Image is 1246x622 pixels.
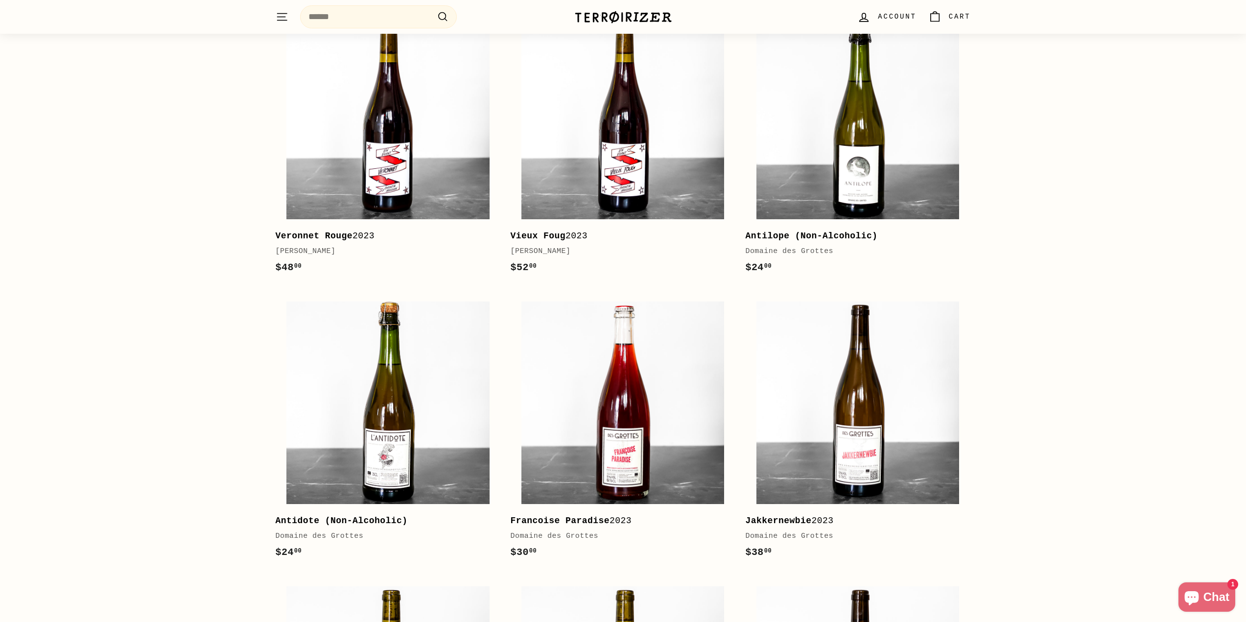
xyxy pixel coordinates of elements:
[745,246,961,257] div: Domaine des Grottes
[529,548,537,554] sup: 00
[25,25,108,33] div: Domain: [DOMAIN_NAME]
[510,290,735,570] a: Francoise Paradise2023Domaine des Grottes
[745,514,961,528] div: 2023
[510,530,726,542] div: Domaine des Grottes
[16,16,24,23] img: logo_orange.svg
[510,547,537,558] span: $30
[510,229,726,243] div: 2023
[276,246,491,257] div: [PERSON_NAME]
[510,5,735,285] a: Vieux Foug2023[PERSON_NAME]
[27,16,48,23] div: v 4.0.25
[276,290,501,570] a: Antidote (Non-Alcoholic) Domaine des Grottes
[529,263,537,270] sup: 00
[745,530,961,542] div: Domaine des Grottes
[510,262,537,273] span: $52
[922,2,977,31] a: Cart
[276,229,491,243] div: 2023
[276,5,501,285] a: Veronnet Rouge2023[PERSON_NAME]
[510,516,610,526] b: Francoise Paradise
[276,231,353,241] b: Veronnet Rouge
[97,57,105,65] img: tab_keywords_by_traffic_grey.svg
[878,11,916,22] span: Account
[108,58,165,64] div: Keywords by Traffic
[510,514,726,528] div: 2023
[1175,582,1238,614] inbox-online-store-chat: Shopify online store chat
[745,5,970,285] a: Antilope (Non-Alcoholic) Domaine des Grottes
[276,530,491,542] div: Domaine des Grottes
[37,58,88,64] div: Domain Overview
[26,57,34,65] img: tab_domain_overview_orange.svg
[745,231,877,241] b: Antilope (Non-Alcoholic)
[764,263,772,270] sup: 00
[294,548,302,554] sup: 00
[949,11,971,22] span: Cart
[510,231,565,241] b: Vieux Foug
[745,516,811,526] b: Jakkernewbie
[276,262,302,273] span: $48
[276,516,408,526] b: Antidote (Non-Alcoholic)
[510,246,726,257] div: [PERSON_NAME]
[276,547,302,558] span: $24
[745,290,970,570] a: Jakkernewbie2023Domaine des Grottes
[851,2,922,31] a: Account
[294,263,302,270] sup: 00
[745,262,772,273] span: $24
[16,25,24,33] img: website_grey.svg
[764,548,772,554] sup: 00
[745,547,772,558] span: $38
